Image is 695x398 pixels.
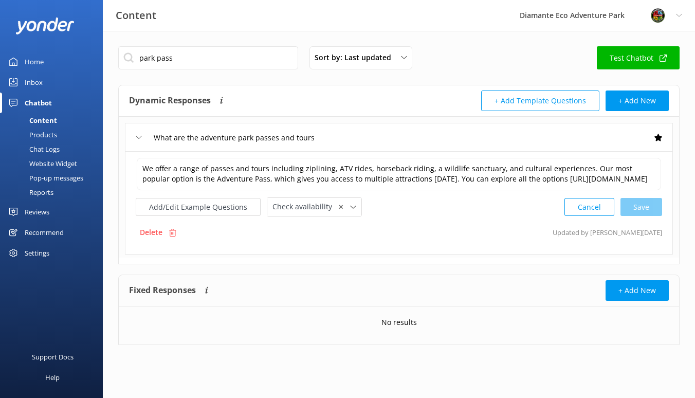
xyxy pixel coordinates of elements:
a: Reports [6,185,103,200]
div: Chat Logs [6,142,60,156]
div: Chatbot [25,93,52,113]
div: Reviews [25,202,49,222]
a: Website Widget [6,156,103,171]
a: Pop-up messages [6,171,103,185]
div: Settings [25,243,49,263]
div: Products [6,128,57,142]
input: Search all Chatbot Content [118,46,298,69]
a: Test Chatbot [597,46,680,69]
span: ✕ [338,202,343,212]
p: No results [381,317,417,328]
a: Chat Logs [6,142,103,156]
div: Support Docs [32,347,74,367]
textarea: We offer a range of passes and tours including ziplining, ATV rides, horseback riding, a wildlife... [137,158,661,190]
div: Reports [6,185,53,200]
img: yonder-white-logo.png [15,17,75,34]
button: Add/Edit Example Questions [136,198,261,216]
button: + Add New [606,280,669,301]
div: Home [25,51,44,72]
button: + Add Template Questions [481,91,599,111]
img: 831-1756915225.png [650,8,666,23]
span: Check availability [272,201,338,212]
a: Products [6,128,103,142]
div: Content [6,113,57,128]
span: Sort by: Last updated [315,52,397,63]
div: Website Widget [6,156,77,171]
div: Help [45,367,60,388]
h4: Dynamic Responses [129,91,211,111]
a: Content [6,113,103,128]
button: + Add New [606,91,669,111]
p: Delete [140,227,162,238]
button: Cancel [564,198,614,216]
div: Inbox [25,72,43,93]
h4: Fixed Responses [129,280,196,301]
h3: Content [116,7,156,24]
p: Updated by [PERSON_NAME] [DATE] [553,223,662,242]
div: Recommend [25,222,64,243]
div: Pop-up messages [6,171,83,185]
